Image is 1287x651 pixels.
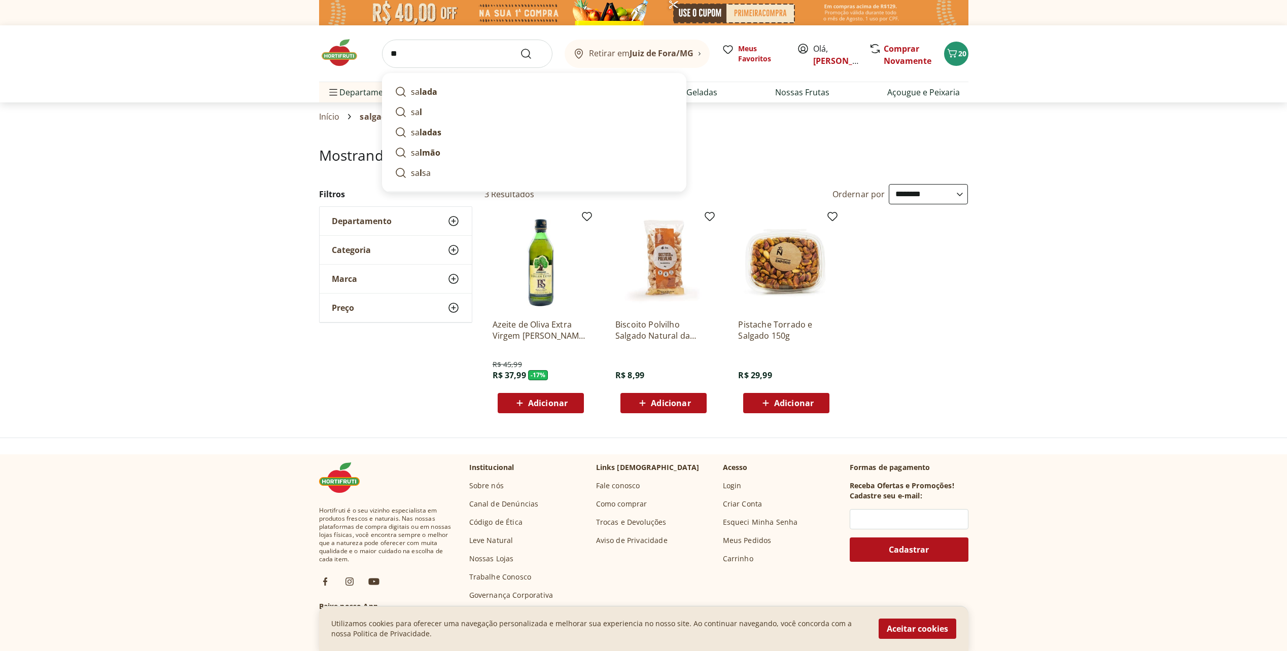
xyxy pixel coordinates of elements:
a: Comprar Novamente [884,43,931,66]
h2: 3 Resultados [484,189,535,200]
span: Adicionar [528,399,568,407]
span: - 17 % [528,370,548,380]
span: Adicionar [651,399,690,407]
button: Adicionar [743,393,829,413]
a: Pistache Torrado e Salgado 150g [738,319,834,341]
button: Menu [327,80,339,104]
a: Biscoito Polvilho Salgado Natural da Terra 90g [615,319,712,341]
img: Biscoito Polvilho Salgado Natural da Terra 90g [615,214,712,311]
a: Governança Corporativa [469,590,553,600]
img: ytb [368,575,380,588]
a: Azeite de Oliva Extra Virgem [PERSON_NAME] 500ml [493,319,589,341]
button: Cadastrar [850,537,968,562]
a: Sobre nós [469,481,504,491]
span: Departamento [332,216,392,226]
strong: l [420,106,422,118]
button: Marca [320,265,472,293]
span: Adicionar [774,399,814,407]
span: R$ 8,99 [615,370,644,381]
button: Submit Search [520,48,544,60]
span: R$ 29,99 [738,370,772,381]
p: Utilizamos cookies para oferecer uma navegação personalizada e melhorar sua experiencia no nosso ... [331,619,866,639]
a: Trocas e Devoluções [596,517,667,527]
span: 20 [958,49,966,58]
span: salgado [360,112,392,121]
button: Adicionar [498,393,584,413]
strong: ladas [420,127,441,138]
h3: Receba Ofertas e Promoções! [850,481,954,491]
a: saladas [391,122,678,142]
span: Retirar em [589,49,693,58]
a: Canal de Denúncias [469,499,539,509]
img: Azeite de Oliva Extra Virgem Rafael Salgado 500ml [493,214,589,311]
span: Marca [332,274,357,284]
strong: lada [420,86,437,97]
span: Cadastrar [889,546,929,554]
a: sal [391,102,678,122]
p: sa [411,86,437,98]
button: Departamento [320,207,472,235]
a: Início [319,112,340,121]
b: Juiz de Fora/MG [630,48,693,59]
a: Aviso de Privacidade [596,535,668,546]
span: R$ 37,99 [493,370,526,381]
p: sa [411,126,441,138]
button: Adicionar [620,393,707,413]
strong: l [420,167,422,178]
span: Categoria [332,245,371,255]
span: Hortifruti é o seu vizinho especialista em produtos frescos e naturais. Nas nossas plataformas de... [319,507,453,563]
a: Nossas Lojas [469,554,514,564]
img: ig [343,575,356,588]
a: Carrinho [723,554,753,564]
a: Login [723,481,742,491]
img: Hortifruti [319,38,370,68]
img: fb [319,575,331,588]
h1: Mostrando resultados para: [319,147,968,163]
input: search [382,40,552,68]
img: Hortifruti [319,462,370,493]
a: [PERSON_NAME] [813,55,879,66]
button: Preço [320,294,472,322]
a: Esqueci Minha Senha [723,517,798,527]
h3: Cadastre seu e-mail: [850,491,922,501]
p: Acesso [723,462,748,473]
img: Pistache Torrado e Salgado 150g [738,214,834,311]
a: Meus Favoritos [722,44,785,64]
p: sa [411,147,440,159]
a: Nossas Frutas [775,86,829,98]
a: Meus Pedidos [723,535,772,546]
span: R$ 45,99 [493,359,522,370]
a: Fale conosco [596,481,640,491]
span: Olá, [813,43,858,67]
p: Formas de pagamento [850,462,968,473]
a: salsa [391,163,678,183]
p: sa [411,106,422,118]
a: Leve Natural [469,535,513,546]
button: Categoria [320,236,472,264]
button: Retirar emJuiz de Fora/MG [565,40,710,68]
span: Meus Favoritos [738,44,785,64]
a: salada [391,82,678,102]
h2: Filtros [319,184,472,204]
p: Links [DEMOGRAPHIC_DATA] [596,462,700,473]
a: salmão [391,142,678,163]
span: Preço [332,303,354,313]
button: Aceitar cookies [879,619,956,639]
label: Ordernar por [832,189,885,200]
h3: Baixe nosso App [319,601,453,611]
a: Criar Conta [723,499,762,509]
button: Carrinho [944,42,968,66]
a: Como comprar [596,499,647,509]
a: Trabalhe Conosco [469,572,532,582]
a: Código de Ética [469,517,523,527]
a: Açougue e Peixaria [887,86,960,98]
strong: lmão [420,147,440,158]
span: Departamentos [327,80,400,104]
p: sa sa [411,167,431,179]
p: Institucional [469,462,514,473]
